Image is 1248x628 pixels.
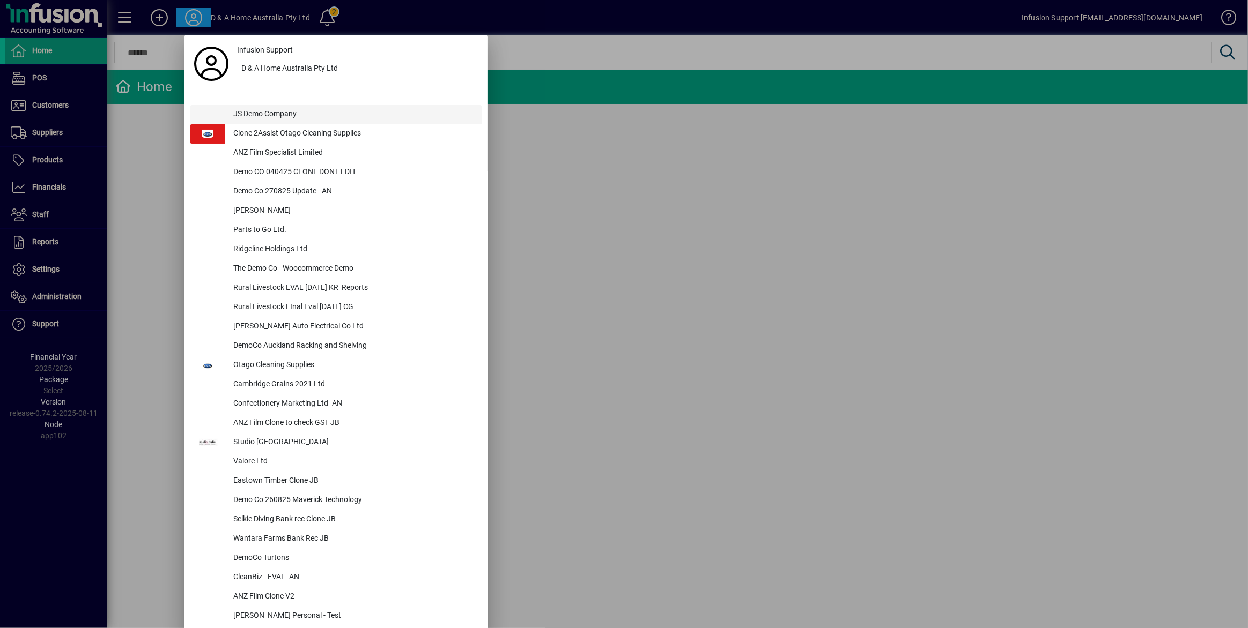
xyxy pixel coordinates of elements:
button: Studio [GEOGRAPHIC_DATA] [190,433,482,452]
button: DemoCo Turtons [190,549,482,568]
button: Wantara Farms Bank Rec JB [190,529,482,549]
button: CleanBiz - EVAL -AN [190,568,482,587]
div: Demo Co 260825 Maverick Technology [225,491,482,510]
button: Rural Livestock EVAL [DATE] KR_Reports [190,279,482,298]
button: Selkie Diving Bank rec Clone JB [190,510,482,529]
div: Otago Cleaning Supplies [225,356,482,375]
a: Profile [190,54,233,73]
button: [PERSON_NAME] Auto Electrical Co Ltd [190,317,482,337]
button: Eastown Timber Clone JB [190,472,482,491]
div: CleanBiz - EVAL -AN [225,568,482,587]
div: [PERSON_NAME] Personal - Test [225,607,482,626]
button: Cambridge Grains 2021 Ltd [190,375,482,394]
button: Demo CO 040425 CLONE DONT EDIT [190,163,482,182]
div: Valore Ltd [225,452,482,472]
button: The Demo Co - Woocommerce Demo [190,259,482,279]
span: Infusion Support [237,44,293,56]
button: Parts to Go Ltd. [190,221,482,240]
div: Studio [GEOGRAPHIC_DATA] [225,433,482,452]
button: Ridgeline Holdings Ltd [190,240,482,259]
a: Infusion Support [233,40,482,59]
button: Rural Livestock FInal Eval [DATE] CG [190,298,482,317]
div: ANZ Film Clone to check GST JB [225,414,482,433]
div: ANZ Film Clone V2 [225,587,482,607]
div: Eastown Timber Clone JB [225,472,482,491]
button: D & A Home Australia Pty Ltd [233,59,482,79]
div: [PERSON_NAME] Auto Electrical Co Ltd [225,317,482,337]
div: Clone 2Assist Otago Cleaning Supplies [225,124,482,144]
div: Ridgeline Holdings Ltd [225,240,482,259]
button: Demo Co 270825 Update - AN [190,182,482,201]
button: Clone 2Assist Otago Cleaning Supplies [190,124,482,144]
div: Rural Livestock EVAL [DATE] KR_Reports [225,279,482,298]
button: JS Demo Company [190,105,482,124]
div: DemoCo Turtons [225,549,482,568]
div: Confectionery Marketing Ltd- AN [225,394,482,414]
div: Cambridge Grains 2021 Ltd [225,375,482,394]
button: ANZ Film Clone V2 [190,587,482,607]
button: ANZ Film Specialist Limited [190,144,482,163]
div: The Demo Co - Woocommerce Demo [225,259,482,279]
button: Demo Co 260825 Maverick Technology [190,491,482,510]
div: Demo CO 040425 CLONE DONT EDIT [225,163,482,182]
div: Demo Co 270825 Update - AN [225,182,482,201]
button: Otago Cleaning Supplies [190,356,482,375]
div: Rural Livestock FInal Eval [DATE] CG [225,298,482,317]
button: DemoCo Auckland Racking and Shelving [190,337,482,356]
div: JS Demo Company [225,105,482,124]
button: Confectionery Marketing Ltd- AN [190,394,482,414]
button: ANZ Film Clone to check GST JB [190,414,482,433]
div: ANZ Film Specialist Limited [225,144,482,163]
button: Valore Ltd [190,452,482,472]
div: Selkie Diving Bank rec Clone JB [225,510,482,529]
button: [PERSON_NAME] Personal - Test [190,607,482,626]
div: [PERSON_NAME] [225,201,482,221]
button: [PERSON_NAME] [190,201,482,221]
div: Parts to Go Ltd. [225,221,482,240]
div: Wantara Farms Bank Rec JB [225,529,482,549]
div: DemoCo Auckland Racking and Shelving [225,337,482,356]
